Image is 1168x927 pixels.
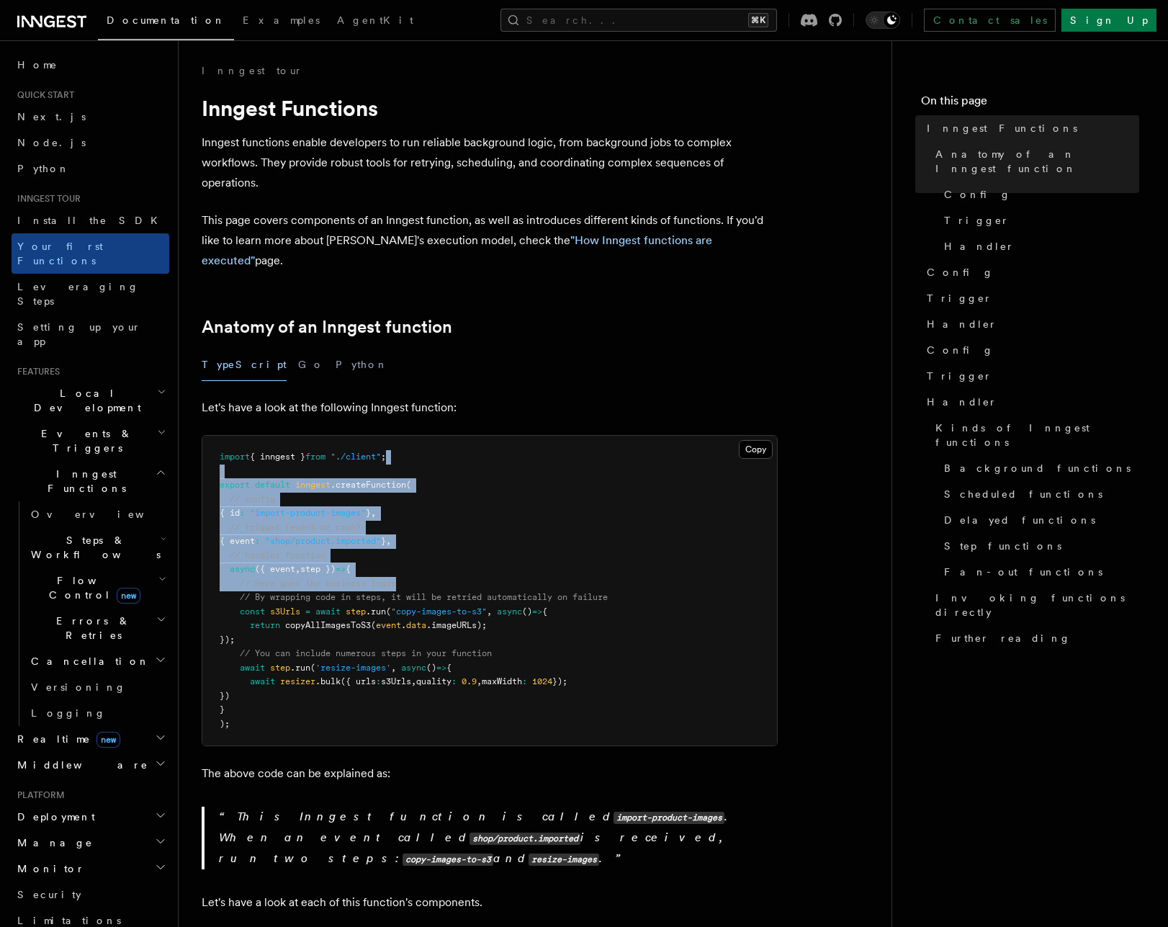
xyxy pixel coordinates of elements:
[391,606,487,617] span: "copy-images-to-s3"
[542,606,547,617] span: {
[12,461,169,501] button: Inngest Functions
[12,380,169,421] button: Local Development
[1061,9,1156,32] a: Sign Up
[280,676,315,686] span: resizer
[25,533,161,562] span: Steps & Workflows
[371,508,376,518] span: ,
[12,882,169,908] a: Security
[938,233,1139,259] a: Handler
[234,4,328,39] a: Examples
[25,501,169,527] a: Overview
[243,14,320,26] span: Examples
[927,265,994,279] span: Config
[25,674,169,700] a: Versioning
[202,349,287,381] button: TypeScript
[866,12,900,29] button: Toggle dark mode
[255,564,295,574] span: ({ event
[17,215,166,226] span: Install the SDK
[270,663,290,673] span: step
[921,389,1139,415] a: Handler
[337,14,413,26] span: AgentKit
[921,92,1139,115] h4: On this page
[927,369,992,383] span: Trigger
[12,804,169,830] button: Deployment
[529,854,599,866] code: resize-images
[500,9,777,32] button: Search...⌘K
[944,487,1102,501] span: Scheduled functions
[381,452,386,462] span: ;
[930,141,1139,182] a: Anatomy of an Inngest function
[944,213,1010,228] span: Trigger
[552,676,567,686] span: });
[220,691,230,701] span: })
[107,14,225,26] span: Documentation
[17,915,121,926] span: Limitations
[220,508,240,518] span: { id
[497,606,522,617] span: async
[452,676,457,686] span: :
[522,676,527,686] span: :
[315,606,341,617] span: await
[12,789,65,801] span: Platform
[935,591,1139,619] span: Invoking functions directly
[386,606,391,617] span: (
[944,461,1131,475] span: Background functions
[250,676,275,686] span: await
[25,608,169,648] button: Errors & Retries
[202,398,778,418] p: Let's have a look at the following Inngest function:
[220,704,225,715] span: }
[240,648,492,658] span: // You can include numerous steps in your function
[462,676,477,686] span: 0.9
[25,614,156,642] span: Errors & Retries
[336,349,388,381] button: Python
[12,130,169,156] a: Node.js
[12,193,81,205] span: Inngest tour
[938,481,1139,507] a: Scheduled functions
[250,452,305,462] span: { inngest }
[406,480,411,490] span: (
[614,812,724,824] code: import-product-images
[944,239,1015,254] span: Handler
[482,676,522,686] span: maxWidth
[298,349,324,381] button: Go
[426,620,487,630] span: .imageURLs);
[270,606,300,617] span: s3Urls
[12,386,157,415] span: Local Development
[381,676,411,686] span: s3Urls
[921,285,1139,311] a: Trigger
[255,536,260,546] span: :
[406,620,426,630] span: data
[230,550,325,560] span: // handler function
[927,343,994,357] span: Config
[921,363,1139,389] a: Trigger
[376,620,401,630] span: event
[255,480,290,490] span: default
[220,719,230,729] span: );
[386,536,391,546] span: ,
[12,426,157,455] span: Events & Triggers
[748,13,768,27] kbd: ⌘K
[935,147,1139,176] span: Anatomy of an Inngest function
[487,606,492,617] span: ,
[25,654,150,668] span: Cancellation
[96,732,120,748] span: new
[17,321,141,347] span: Setting up your app
[315,676,341,686] span: .bulk
[250,620,280,630] span: return
[927,395,997,409] span: Handler
[17,281,139,307] span: Leveraging Steps
[17,111,86,122] span: Next.js
[285,620,371,630] span: copyAllImagesToS3
[295,480,331,490] span: inngest
[305,606,310,617] span: =
[921,337,1139,363] a: Config
[12,104,169,130] a: Next.js
[930,625,1139,651] a: Further reading
[202,63,302,78] a: Inngest tour
[381,536,386,546] span: }
[938,182,1139,207] a: Config
[290,663,310,673] span: .run
[426,663,436,673] span: ()
[25,648,169,674] button: Cancellation
[328,4,422,39] a: AgentKit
